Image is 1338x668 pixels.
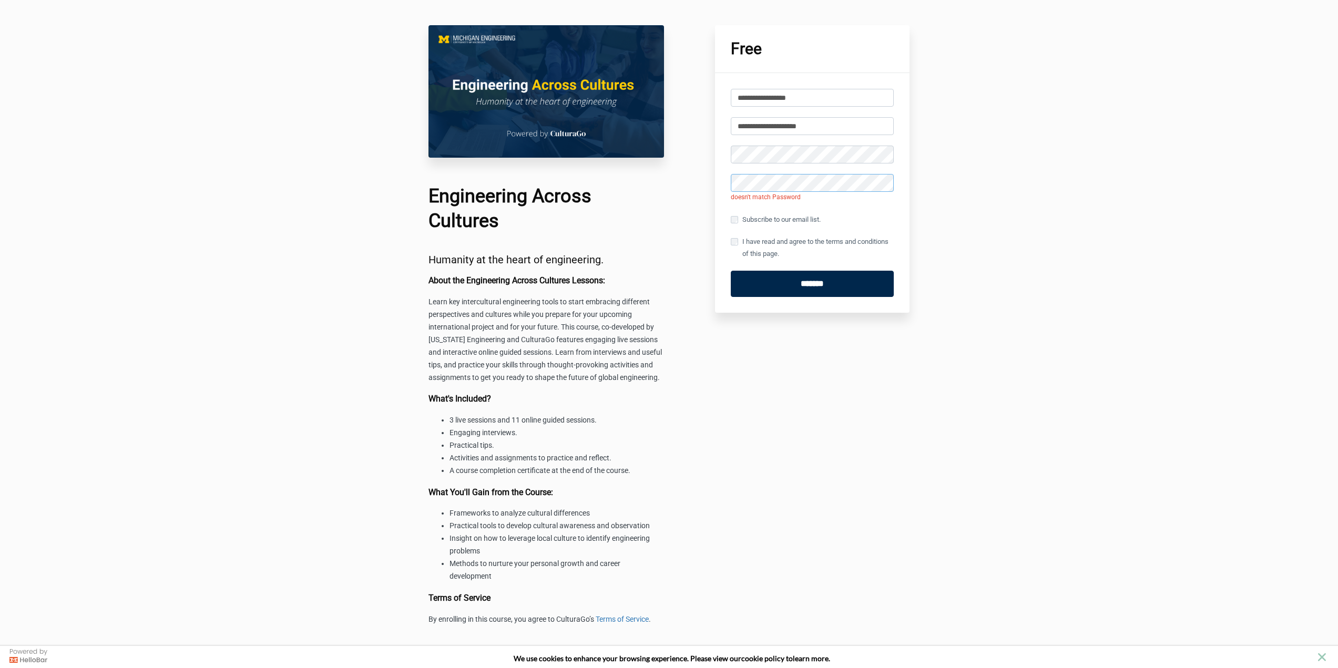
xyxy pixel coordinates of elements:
img: 02d04e1-0800-2025-a72d-d03204e05687_Course_Main_Image.png [428,25,664,158]
span: Practical tips. [450,441,494,449]
label: Subscribe to our email list. [731,214,821,225]
input: Subscribe to our email list. [731,216,738,223]
b: About the Engineering Across Cultures Lessons: [428,275,605,285]
b: What You'll Gain from the Course: [428,487,553,497]
a: cookie policy [741,654,784,663]
strong: Terms of Service [428,593,491,603]
span: Insight on how to leverage local culture to identify engineering problems [450,534,650,555]
span: learn more. [793,654,830,663]
span: Methods to nurture your personal growth and career development [450,559,620,580]
span: Practical tools to develop cultural awareness and observation [450,521,650,530]
span: Learn key intercultural engineering tools to start embracing different perspectives and cultures ... [428,297,662,382]
input: I have read and agree to the terms and conditions of this page. [731,238,738,245]
h1: Free [731,41,894,57]
b: What's Included? [428,394,491,404]
li: doesn't match Password [731,192,894,203]
span: Activities and assignments to practice and reflect. [450,454,611,462]
span: 3 live sessions and 11 online guided sessions. [450,416,597,424]
label: I have read and agree to the terms and conditions of this page. [731,236,894,259]
button: close [1315,651,1329,664]
strong: to [786,654,793,663]
a: Terms of Service [596,615,649,623]
span: Engaging interviews. [450,428,517,437]
span: A course completion certificate at the end of the course. [450,466,630,475]
span: Frameworks to analyze cultural differences [450,509,590,517]
span: By enrolling in this course, you agree to CulturaGo’s . [428,615,651,623]
span: Humanity at the heart of engineering. [428,253,604,266]
h1: Engineering Across Cultures [428,184,664,233]
span: We use cookies to enhance your browsing experience. Please view our [514,654,741,663]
